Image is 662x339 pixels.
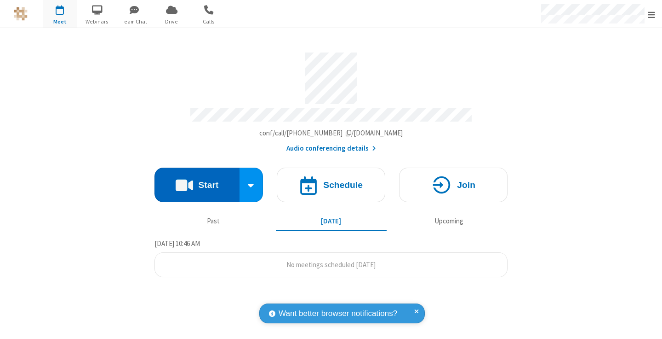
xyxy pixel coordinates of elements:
[639,315,655,333] iframe: Chat
[198,181,218,189] h4: Start
[14,7,28,21] img: QA Selenium DO NOT DELETE OR CHANGE
[154,238,508,278] section: Today's Meetings
[154,46,508,154] section: Account details
[276,212,387,230] button: [DATE]
[259,128,403,139] button: Copy my meeting room linkCopy my meeting room link
[240,168,263,202] div: Start conference options
[154,239,200,248] span: [DATE] 10:46 AM
[158,212,269,230] button: Past
[117,18,152,26] span: Team Chat
[277,168,385,202] button: Schedule
[457,181,475,189] h4: Join
[323,181,363,189] h4: Schedule
[286,143,376,154] button: Audio conferencing details
[394,212,504,230] button: Upcoming
[154,168,240,202] button: Start
[259,129,403,137] span: Copy my meeting room link
[43,18,77,26] span: Meet
[80,18,114,26] span: Webinars
[154,18,189,26] span: Drive
[192,18,226,26] span: Calls
[399,168,508,202] button: Join
[279,308,397,320] span: Want better browser notifications?
[286,260,376,269] span: No meetings scheduled [DATE]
